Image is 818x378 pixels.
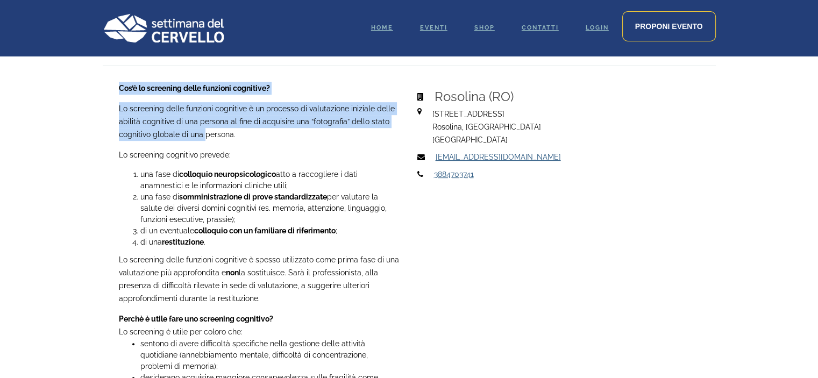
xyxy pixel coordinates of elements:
[140,169,401,191] li: una fase di atto a raccogliere i dati anamnestici e le informazioni cliniche utili;
[119,148,401,161] p: Lo screening cognitivo prevede:
[371,24,393,31] span: Home
[119,253,401,305] p: Lo screening delle funzioni cognitive è spesso utilizzato come prima fase di una valutazione più ...
[103,13,224,42] img: Logo
[522,24,559,31] span: Contatti
[586,24,609,31] span: Login
[474,24,495,31] span: Shop
[434,170,474,179] a: 3884703741
[436,153,561,161] a: [EMAIL_ADDRESS][DOMAIN_NAME]
[435,86,695,108] h5: Rosolina (RO)
[119,315,273,323] strong: Perchè è utile fare uno screening cognitivo?
[140,225,401,237] li: di un eventuale ;
[179,170,276,179] strong: colloquio neuropsicologico
[140,191,401,225] li: una fase di per valutare la salute dei diversi domini cognitivi (es. memoria, attenzione, linguag...
[119,325,401,338] div: Lo screening è utile per coloro che:
[420,24,447,31] span: Eventi
[140,338,401,372] li: sentono di avere difficoltà specifiche nella gestione delle attività quotidiane (annebbiamento me...
[119,102,401,141] p: Lo screening delle funzioni cognitive è un processo di valutazione iniziale delle abilità cogniti...
[119,84,270,92] strong: Cos’è lo screening delle funzioni cognitive?
[622,11,716,41] a: Proponi evento
[226,268,239,277] b: non
[162,238,204,246] strong: restituzione
[432,108,693,146] p: [STREET_ADDRESS] Rosolina, [GEOGRAPHIC_DATA] [GEOGRAPHIC_DATA]
[635,22,703,31] span: Proponi evento
[140,237,401,248] li: di una .
[194,226,336,235] strong: colloquio con un familiare di riferimento
[179,192,327,201] strong: somministrazione di prove standardizzate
